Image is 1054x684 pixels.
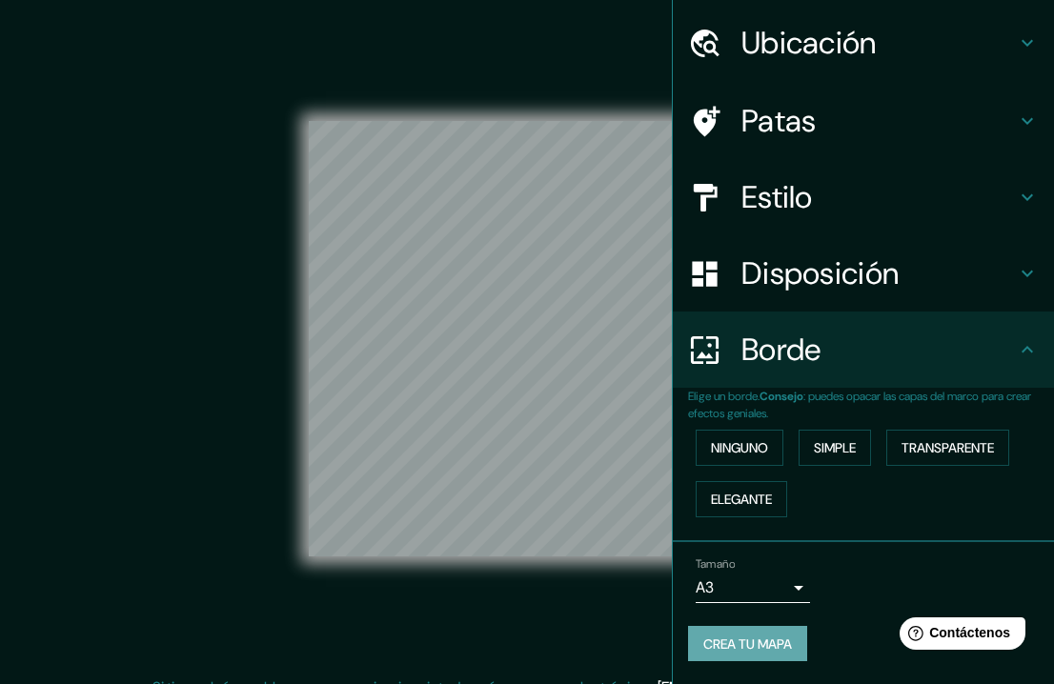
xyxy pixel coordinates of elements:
font: Patas [741,101,817,141]
button: Transparente [886,430,1009,466]
font: : puedes opacar las capas del marco para crear efectos geniales. [688,389,1031,421]
font: Disposición [741,253,899,293]
button: Simple [799,430,871,466]
font: Crea tu mapa [703,635,792,653]
div: Disposición [673,235,1054,312]
canvas: Mapa [309,121,744,556]
font: Tamaño [696,556,735,572]
font: Transparente [902,439,994,456]
button: Elegante [696,481,787,517]
div: Estilo [673,159,1054,235]
font: Ubicación [741,23,877,63]
div: Ubicación [673,5,1054,81]
font: Consejo [760,389,803,404]
font: Estilo [741,177,813,217]
font: Ninguno [711,439,768,456]
font: Elige un borde. [688,389,760,404]
font: Borde [741,330,821,370]
button: Ninguno [696,430,783,466]
div: A3 [696,573,810,603]
button: Crea tu mapa [688,626,807,662]
font: Elegante [711,491,772,508]
font: A3 [696,577,714,597]
iframe: Lanzador de widgets de ayuda [884,610,1033,663]
div: Borde [673,312,1054,388]
div: Patas [673,83,1054,159]
font: Simple [814,439,856,456]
